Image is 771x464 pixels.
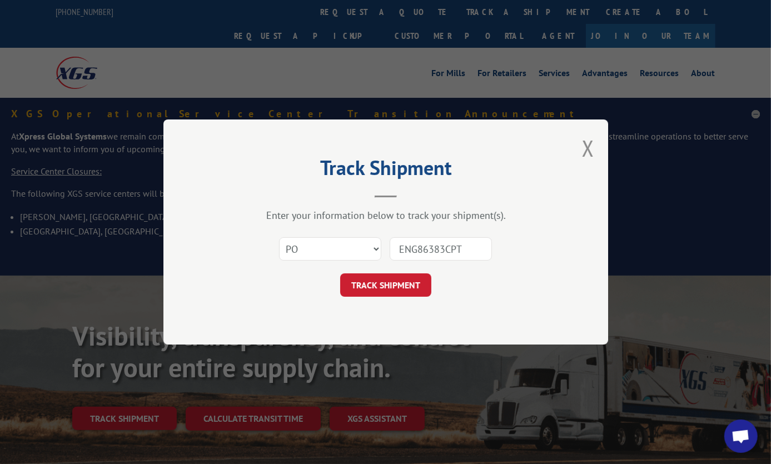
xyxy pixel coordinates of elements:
a: Open chat [724,420,758,453]
button: Close modal [582,133,594,163]
button: TRACK SHIPMENT [340,273,431,297]
input: Number(s) [390,237,492,261]
div: Enter your information below to track your shipment(s). [219,209,553,222]
h2: Track Shipment [219,160,553,181]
